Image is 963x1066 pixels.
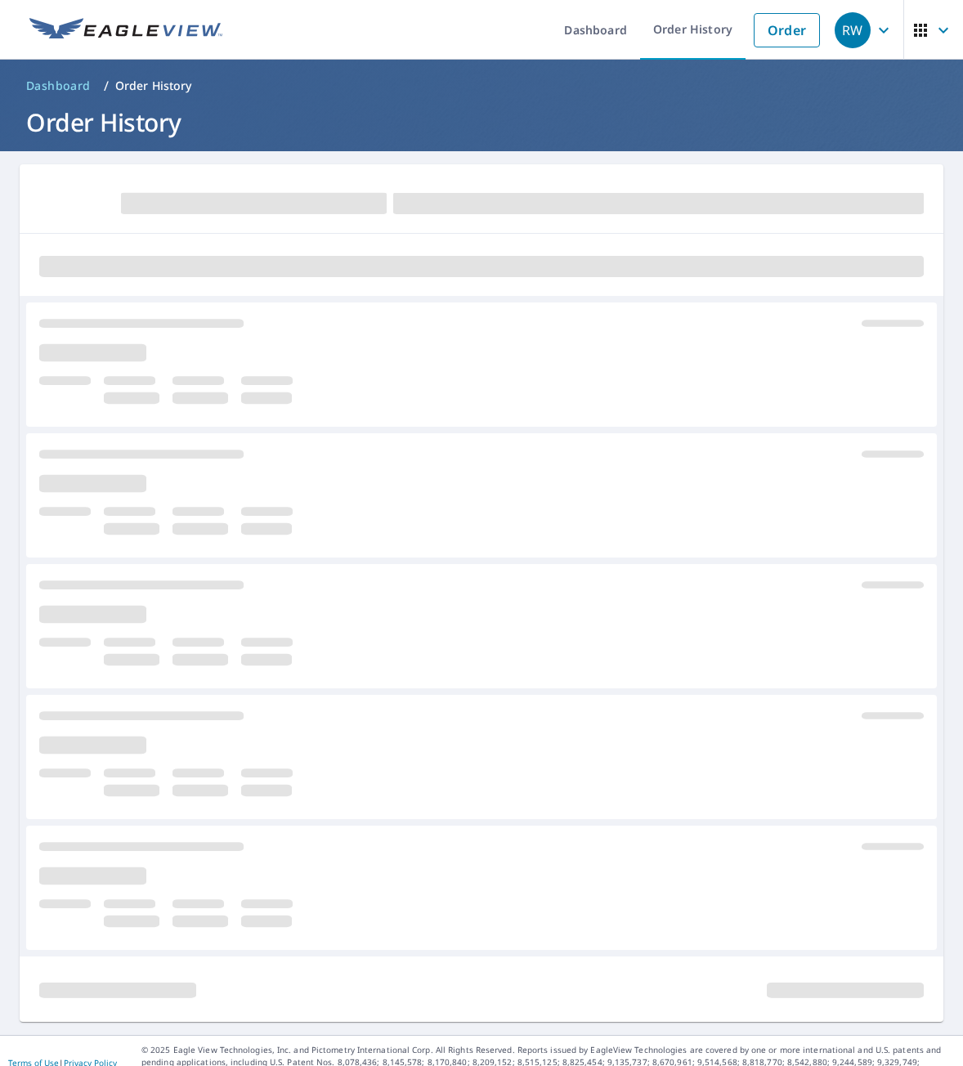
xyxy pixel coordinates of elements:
[104,76,109,96] li: /
[20,73,97,99] a: Dashboard
[20,105,943,139] h1: Order History
[20,73,943,99] nav: breadcrumb
[835,12,871,48] div: RW
[26,78,91,94] span: Dashboard
[29,18,222,43] img: EV Logo
[754,13,820,47] a: Order
[115,78,192,94] p: Order History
